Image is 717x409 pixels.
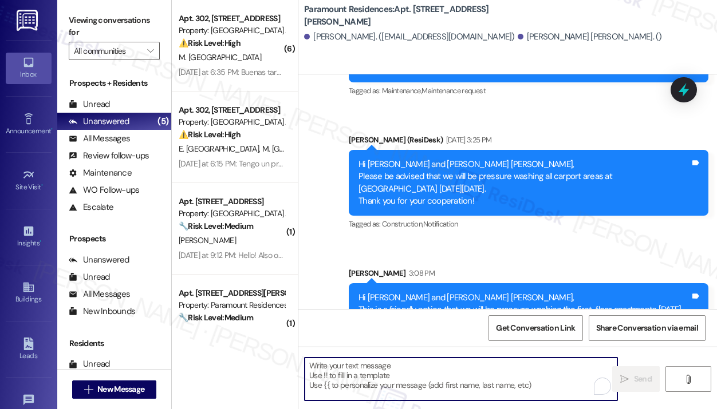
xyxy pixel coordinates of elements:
[17,10,40,31] img: ResiDesk Logo
[69,201,113,213] div: Escalate
[358,158,690,208] div: Hi [PERSON_NAME] and [PERSON_NAME] [PERSON_NAME], Please be advised that we will be pressure wash...
[179,38,241,48] strong: ⚠️ Risk Level: High
[97,383,144,395] span: New Message
[305,358,617,400] textarea: To enrich screen reader interactions, please activate Accessibility in Grammarly extension settings
[147,46,153,55] i: 
[69,11,160,42] label: Viewing conversations for
[349,134,708,150] div: [PERSON_NAME] (ResiDesk)
[51,125,53,133] span: •
[179,67,289,77] div: [DATE] at 6:35 PM: Buenas tardes
[179,327,236,337] span: [PERSON_NAME]
[179,312,253,323] strong: 🔧 Risk Level: Medium
[69,150,149,162] div: Review follow-ups
[69,254,129,266] div: Unanswered
[69,167,132,179] div: Maintenance
[6,221,52,252] a: Insights •
[57,77,171,89] div: Prospects + Residents
[69,358,110,370] div: Unread
[304,31,515,43] div: [PERSON_NAME]. ([EMAIL_ADDRESS][DOMAIN_NAME])
[179,13,285,25] div: Apt. 302, [STREET_ADDRESS]
[69,271,110,283] div: Unread
[155,113,171,130] div: (5)
[382,219,423,229] span: Construction ,
[6,277,52,308] a: Buildings
[358,292,690,341] div: Hi [PERSON_NAME] and [PERSON_NAME] [PERSON_NAME], This is a friendly notice that we will be press...
[349,82,708,99] div: Tagged as:
[6,165,52,196] a: Site Visit •
[41,181,43,189] span: •
[6,53,52,84] a: Inbox
[262,144,345,154] span: M. [GEOGRAPHIC_DATA]
[72,380,157,399] button: New Message
[443,134,492,146] div: [DATE] 3:25 PM
[179,116,285,128] div: Property: [GEOGRAPHIC_DATA] Apartments
[69,133,130,145] div: All Messages
[179,196,285,208] div: Apt. [STREET_ADDRESS]
[179,52,261,62] span: M. [GEOGRAPHIC_DATA]
[634,373,652,385] span: Send
[69,305,135,317] div: New Inbounds
[69,184,139,196] div: WO Follow-ups
[69,116,129,128] div: Unanswered
[349,267,708,283] div: [PERSON_NAME]
[382,86,421,96] span: Maintenance ,
[179,129,241,140] strong: ⚠️ Risk Level: High
[684,375,692,384] i: 
[179,221,253,231] strong: 🔧 Risk Level: Medium
[518,31,662,43] div: [PERSON_NAME] [PERSON_NAME]. ()
[179,144,262,154] span: E. [GEOGRAPHIC_DATA]
[6,334,52,365] a: Leads
[74,42,141,60] input: All communities
[496,322,575,334] span: Get Conversation Link
[57,337,171,350] div: Residents
[69,98,110,110] div: Unread
[69,288,130,300] div: All Messages
[179,235,236,245] span: [PERSON_NAME]
[179,299,285,311] div: Property: Paramount Residences
[406,267,435,279] div: 3:08 PM
[179,104,285,116] div: Apt. 302, [STREET_ADDRESS]
[179,25,285,37] div: Property: [GEOGRAPHIC_DATA] Apartments
[488,315,582,341] button: Get Conversation Link
[589,315,706,341] button: Share Conversation via email
[349,216,708,232] div: Tagged as:
[620,375,629,384] i: 
[179,208,285,220] div: Property: [GEOGRAPHIC_DATA] Apartments
[179,287,285,299] div: Apt. [STREET_ADDRESS][PERSON_NAME]
[596,322,698,334] span: Share Conversation via email
[423,219,458,229] span: Notification
[179,250,392,260] div: [DATE] at 9:12 PM: Hello! Also our outdoor staircase light went out
[179,158,586,169] div: [DATE] at 6:15 PM: Tengo un problema grandísimo con el manager. El no se deja hablar no me da sol...
[421,86,486,96] span: Maintenance request
[304,3,533,28] b: Paramount Residences: Apt. [STREET_ADDRESS][PERSON_NAME]
[84,385,93,394] i: 
[612,366,660,392] button: Send
[57,233,171,245] div: Prospects
[40,237,41,245] span: •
